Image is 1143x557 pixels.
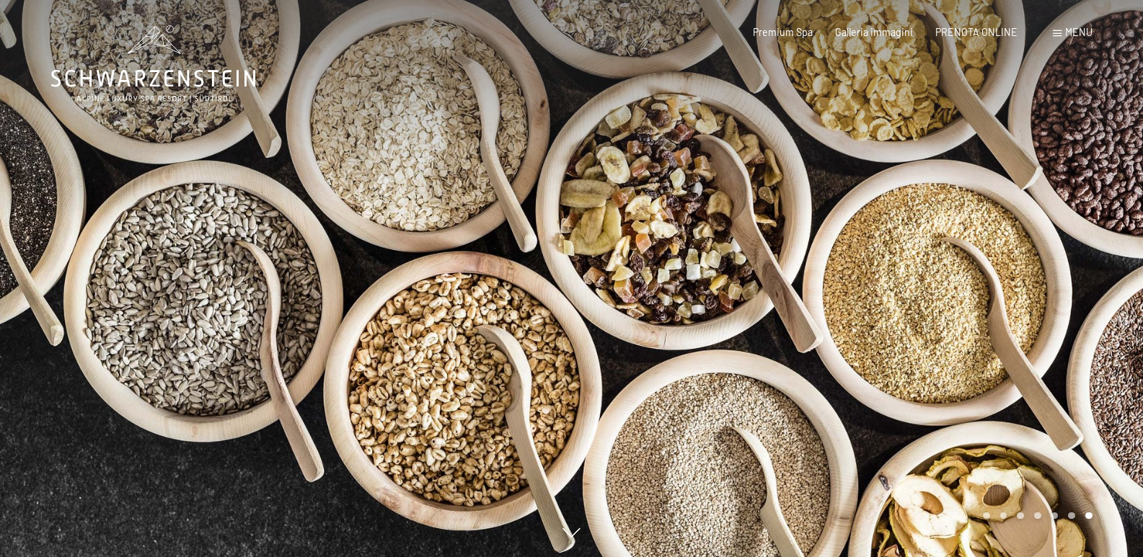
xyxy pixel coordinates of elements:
[753,26,813,38] a: Premium Spa
[835,26,913,38] a: Galleria immagini
[1068,512,1075,520] div: Carousel Page 6
[1000,512,1007,520] div: Carousel Page 2
[978,512,1093,520] div: Carousel Pagination
[983,512,990,520] div: Carousel Page 1
[1034,512,1041,520] div: Carousel Page 4
[1065,26,1093,38] span: Menu
[935,26,1018,38] a: PRENOTA ONLINE
[1017,512,1024,520] div: Carousel Page 3
[1051,512,1059,520] div: Carousel Page 5
[1085,512,1093,520] div: Carousel Page 7 (Current Slide)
